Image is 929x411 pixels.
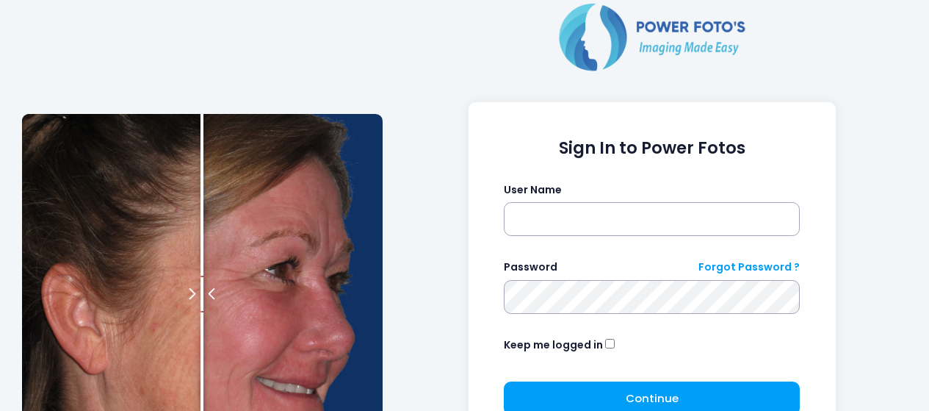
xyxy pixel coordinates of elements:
[504,138,800,158] h1: Sign In to Power Fotos
[626,390,679,406] span: Continue
[698,260,800,275] a: Forgot Password ?
[504,260,557,275] label: Password
[504,337,603,353] label: Keep me logged in
[504,182,562,198] label: User Name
